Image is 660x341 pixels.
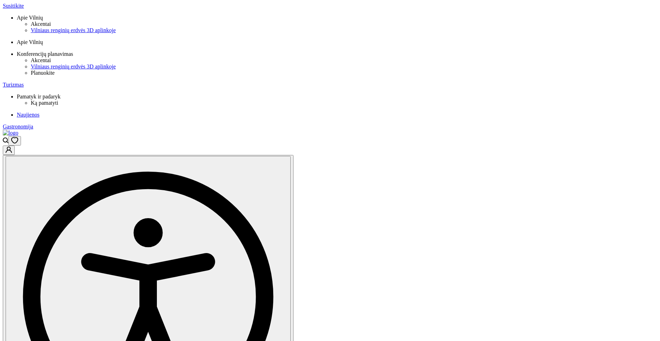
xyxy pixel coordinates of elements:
button: Open wishlist [8,136,21,146]
span: Pamatyk ir padaryk [17,94,60,99]
a: Vilniaus renginių erdvės 3D aplinkoje [31,64,657,70]
a: Vilniaus renginių erdvės 3D aplinkoje [31,27,657,34]
button: Go to customer profile [3,146,15,155]
span: Apie Vilnių [17,39,43,45]
span: Konferencijų planavimas [17,51,73,57]
span: Akcentai [31,21,51,27]
a: Open search modal [3,139,8,144]
a: Open wishlist [8,139,21,144]
a: Gastronomija [3,124,657,130]
a: Naujienos [17,112,657,118]
span: Planuokite [31,70,55,76]
span: Vilniaus renginių erdvės 3D aplinkoje [31,27,116,33]
span: Vilniaus renginių erdvės 3D aplinkoje [31,64,116,69]
a: Go to customer profile [3,148,15,154]
span: Susitikite [3,3,24,9]
span: Apie Vilnių [17,15,43,21]
img: logo [3,130,18,136]
a: Susitikite [3,3,657,9]
span: Ką pamatyti [31,100,58,106]
span: Gastronomija [3,124,33,129]
span: Akcentai [31,57,51,63]
span: Naujienos [17,112,39,118]
a: Turizmas [3,82,657,88]
span: Turizmas [3,82,24,88]
nav: Primary navigation [3,3,657,130]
